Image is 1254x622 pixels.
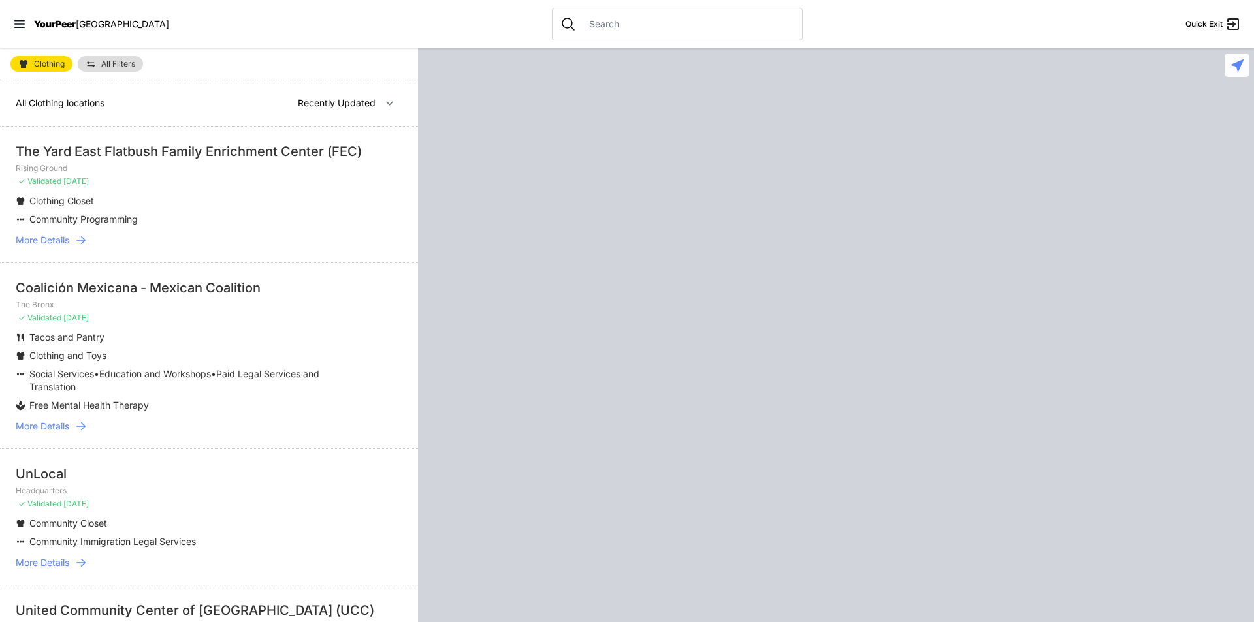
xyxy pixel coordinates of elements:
div: Coalición Mexicana - Mexican Coalition [16,279,402,297]
span: All Clothing locations [16,97,104,108]
div: UnLocal [16,465,402,483]
div: United Community Center of [GEOGRAPHIC_DATA] (UCC) [16,601,402,619]
span: Community Programming [29,213,138,225]
div: The Yard East Flatbush Family Enrichment Center (FEC) [16,142,402,161]
span: Clothing and Toys [29,350,106,361]
span: Community Immigration Legal Services [29,536,196,547]
a: More Details [16,556,402,569]
span: More Details [16,420,69,433]
span: Education and Workshops [99,368,211,379]
a: Quick Exit [1185,16,1241,32]
span: More Details [16,556,69,569]
p: The Bronx [16,300,402,310]
span: [GEOGRAPHIC_DATA] [76,18,169,29]
span: [DATE] [63,499,89,508]
a: Clothing [10,56,72,72]
span: [DATE] [63,176,89,186]
span: • [94,368,99,379]
span: ✓ Validated [18,499,61,508]
span: [DATE] [63,313,89,322]
span: Social Services [29,368,94,379]
span: • [211,368,216,379]
p: Headquarters [16,486,402,496]
span: More Details [16,234,69,247]
span: Free Mental Health Therapy [29,399,149,411]
a: More Details [16,234,402,247]
span: YourPeer [34,18,76,29]
span: ✓ Validated [18,313,61,322]
span: Clothing [34,60,65,68]
span: Quick Exit [1185,19,1223,29]
a: More Details [16,420,402,433]
a: YourPeer[GEOGRAPHIC_DATA] [34,20,169,28]
span: All Filters [101,60,135,68]
span: Community Closet [29,518,107,529]
span: ✓ Validated [18,176,61,186]
span: Clothing Closet [29,195,94,206]
a: All Filters [78,56,143,72]
input: Search [581,18,794,31]
span: Tacos and Pantry [29,332,104,343]
p: Rising Ground [16,163,402,174]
